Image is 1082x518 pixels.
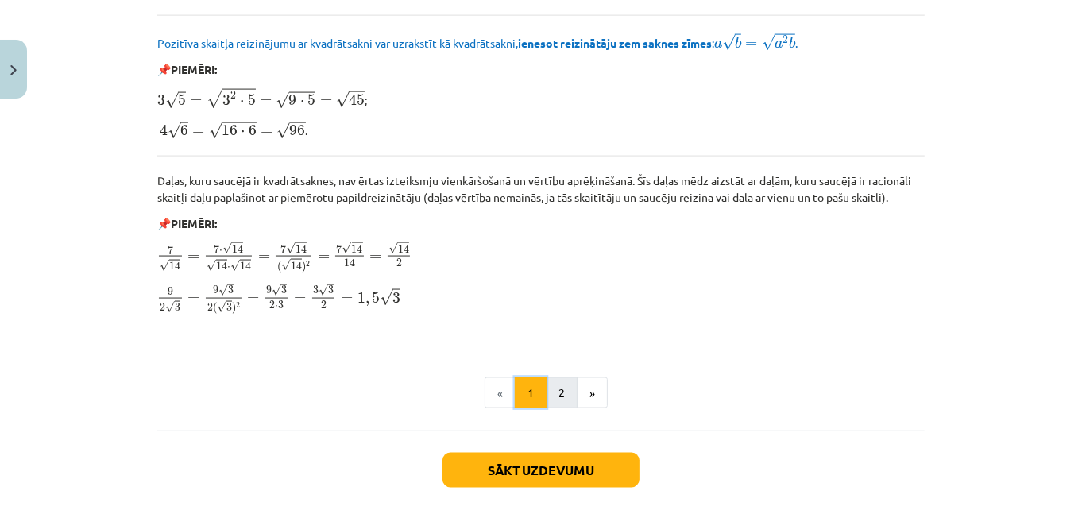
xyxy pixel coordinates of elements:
[515,377,547,409] button: 1
[277,122,290,139] span: √
[396,259,402,267] span: 2
[313,286,319,294] span: 3
[157,172,925,206] p: Daļas, kuru saucējā ir kvadrātsaknes, nav ērtas izteiksmju vienkāršošanā un vērtību aprēķināšanā....
[248,95,256,106] span: 5
[321,301,327,309] span: 2
[157,377,925,409] nav: Page navigation example
[187,254,199,261] span: =
[160,260,169,272] span: √
[783,36,788,44] span: 2
[165,92,178,109] span: √
[337,245,342,253] span: 7
[228,286,234,294] span: 3
[789,37,795,48] span: b
[175,303,180,311] span: 3
[247,296,259,303] span: =
[392,292,400,303] span: 3
[300,100,304,105] span: ⋅
[192,129,204,135] span: =
[190,99,202,105] span: =
[289,95,297,106] span: 9
[213,303,217,315] span: (
[157,61,925,78] p: 📌
[222,95,230,106] span: 3
[319,284,328,296] span: √
[240,100,244,105] span: ⋅
[294,296,306,303] span: =
[216,261,227,270] span: 14
[207,260,216,272] span: √
[157,119,925,140] p: .
[328,286,334,294] span: 3
[261,129,272,135] span: =
[226,303,232,311] span: 3
[307,95,315,106] span: 5
[230,260,240,272] span: √
[281,286,287,294] span: 3
[165,301,175,313] span: √
[302,261,306,273] span: )
[398,245,409,253] span: 14
[365,298,369,306] span: ,
[276,92,289,109] span: √
[214,245,219,253] span: 7
[280,245,286,253] span: 7
[207,89,222,108] span: √
[352,245,363,253] span: 14
[232,245,243,253] span: 14
[344,259,355,268] span: 14
[272,284,281,296] span: √
[277,261,281,273] span: (
[336,91,349,108] span: √
[222,242,232,254] span: √
[219,249,222,253] span: ⋅
[291,261,302,270] span: 14
[349,94,365,106] span: 45
[306,261,310,266] span: 2
[213,286,218,294] span: 9
[266,286,272,294] span: 9
[286,242,296,254] span: √
[209,122,222,139] span: √
[275,305,278,308] span: ⋅
[168,122,180,139] span: √
[157,95,165,106] span: 3
[762,34,775,51] span: √
[775,41,783,48] span: a
[260,99,272,105] span: =
[222,125,238,136] span: 16
[342,242,352,254] span: √
[157,87,925,110] p: ;
[577,377,608,409] button: »
[218,284,228,296] span: √
[157,36,798,50] span: Pozitīva skaitļa reizinājumu ar kvadrātsakni var uzrakstīt kā kvadrātsakni, : .
[269,301,275,309] span: 2
[160,303,165,311] span: 2
[168,246,173,255] span: 7
[232,303,236,315] span: )
[745,41,757,48] span: =
[168,288,173,296] span: 9
[296,245,307,253] span: 14
[10,65,17,75] img: icon-close-lesson-0947bae3869378f0d4975bcd49f059093ad1ed9edebbc8119c70593378902aed.svg
[187,296,199,303] span: =
[157,215,925,232] p: 📌
[180,125,188,136] span: 6
[546,377,578,409] button: 2
[442,453,640,488] button: Sākt uzdevumu
[236,302,240,307] span: 2
[341,296,353,303] span: =
[369,254,381,261] span: =
[240,261,251,270] span: 14
[227,266,230,269] span: ⋅
[207,303,213,311] span: 2
[318,254,330,261] span: =
[230,91,236,99] span: 2
[518,36,712,50] b: ienesot reizinātāju zem saknes zīmes
[258,254,270,261] span: =
[249,125,257,136] span: 6
[372,292,380,303] span: 5
[160,124,168,136] span: 4
[388,242,398,254] span: √
[722,34,735,51] span: √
